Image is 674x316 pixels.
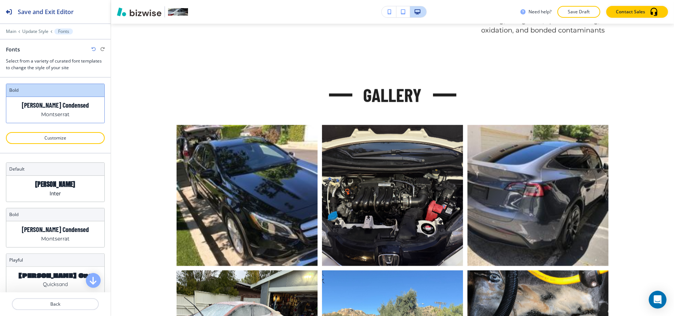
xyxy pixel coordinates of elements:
p: Inter [50,189,61,197]
p: Save Draft [567,9,591,15]
p: [PERSON_NAME] Condensed [22,101,89,109]
p: Back [13,301,98,307]
h3: playful [9,257,101,263]
p: Montserrat [41,111,70,118]
div: playful[PERSON_NAME] OneQuicksand [6,253,105,293]
div: bold[PERSON_NAME] CondensedMontserrat [6,208,105,248]
button: Save Draft [557,6,600,18]
button: Fonts [54,28,73,34]
h2: Save and Exit Editor [18,7,74,16]
h3: Need help? [529,9,551,15]
button: Customize [6,132,105,144]
div: Open Intercom Messenger [649,291,667,309]
h3: bold [9,87,101,94]
button: Update Style [22,29,48,34]
p: Fonts [58,29,69,34]
h3: bold [9,211,101,218]
img: Bizwise Logo [117,7,161,16]
button: Main [6,29,16,34]
h3: default [9,166,101,172]
h3: Select from a variety of curated font templates to change the style of your site [6,58,105,71]
img: Your Logo [168,8,188,16]
p: Contact Sales [616,9,645,15]
p: [PERSON_NAME] One [19,271,92,279]
p: Montserrat [41,235,70,243]
p: [PERSON_NAME] Condensed [22,226,89,233]
div: default[PERSON_NAME]Inter [6,162,105,202]
p: [PERSON_NAME] [36,180,76,188]
p: Customize [16,135,95,141]
p: Quicksand [43,280,68,288]
h3: Gallery [363,83,422,107]
button: Back [12,298,99,310]
h2: Fonts [6,46,20,53]
button: Contact Sales [606,6,668,18]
